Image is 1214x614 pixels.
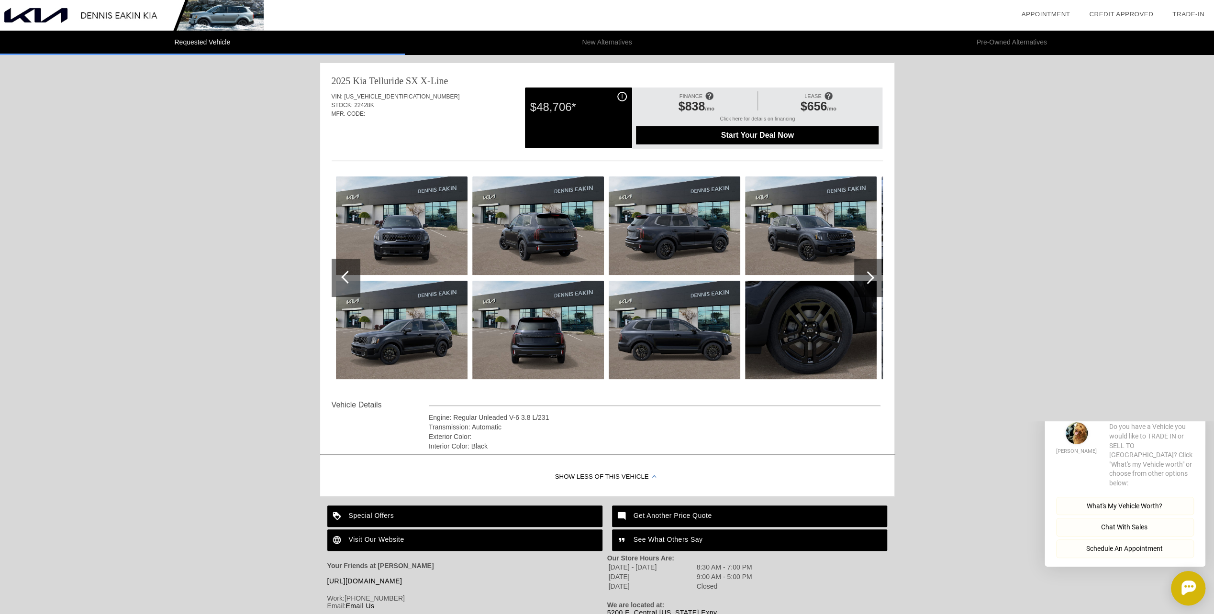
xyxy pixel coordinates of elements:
div: /mo [641,99,752,116]
img: da8211d25e7f488da9b6bcadc0a68686.jpg [472,176,604,275]
span: LEASE [804,93,821,99]
span: VIN: [332,93,343,100]
div: Vehicle Details [332,399,429,411]
td: Closed [696,582,753,591]
img: 7c19a64ad9684939ab07a16c3363d970.jpg [609,176,740,275]
img: 835d2c4d68554125b2da3de3eb83d1ec.jpg [336,281,468,379]
a: Appointment [1021,11,1070,18]
img: 52bd7f86107446c5b4651eb64dcf1ba1.jpg [881,281,1013,379]
div: Work: [327,594,607,602]
a: Get Another Price Quote [612,505,887,527]
span: MFR. CODE: [332,110,366,117]
div: Exterior Color: [429,432,881,441]
img: ic_language_white_24dp_2x.png [327,529,349,551]
li: Pre-Owned Alternatives [809,31,1214,55]
a: [URL][DOMAIN_NAME] [327,577,402,585]
strong: Your Friends at [PERSON_NAME] [327,562,434,570]
div: Quoted on [DATE] 9:06:54 PM [332,132,883,148]
span: [PHONE_NUMBER] [345,594,405,602]
div: Click here for details on financing [636,116,879,126]
td: [DATE] [608,572,695,581]
img: d0d367a2abf540bb8f32b6f3bf96491f.jpg [609,281,740,379]
a: Trade-In [1172,11,1204,18]
iframe: Chat Assistance [1025,421,1214,614]
td: 9:00 AM - 5:00 PM [696,572,753,581]
span: $656 [801,99,827,113]
a: See What Others Say [612,529,887,551]
a: Email Us [345,602,374,610]
div: Transmission: Automatic [429,422,881,432]
span: 22428K [354,102,374,109]
span: $838 [679,99,705,113]
span: i [622,93,623,100]
div: SX X-Line [406,74,448,88]
div: Show Less of this Vehicle [320,458,894,496]
li: New Alternatives [405,31,810,55]
strong: Our Store Hours Are: [607,554,674,562]
a: Credit Approved [1089,11,1153,18]
td: [DATE] - [DATE] [608,563,695,571]
img: 73ae0575f680470f9d5878056e97a204.jpg [336,176,468,275]
img: 834fc082d7b0487da670945fc5a70afb.jpg [881,176,1013,275]
img: ic_format_quote_white_24dp_2x.png [612,529,634,551]
div: /mo [763,99,874,116]
img: d81d9e1e5f24460c8a25a6e61bc160b7.jpg [745,281,877,379]
td: [DATE] [608,582,695,591]
img: ic_mode_comment_white_24dp_2x.png [612,505,634,527]
span: Start Your Deal Now [648,131,867,140]
img: a3acd63a8ad545418de6536b6c4bf116.jpg [472,281,604,379]
a: Special Offers [327,505,602,527]
img: baca1649e6fe4f67bdee59d9fee58388.jpg [745,176,877,275]
a: Visit Our Website [327,529,602,551]
td: 8:30 AM - 7:00 PM [696,563,753,571]
div: 2025 Kia Telluride [332,74,403,88]
div: Email: [327,602,607,610]
div: Engine: Regular Unleaded V-6 3.8 L/231 [429,413,881,422]
strong: We are located at: [607,601,665,609]
span: STOCK: [332,102,353,109]
span: [US_VEHICLE_IDENTIFICATION_NUMBER] [344,93,459,100]
div: $48,706* [530,95,627,120]
span: FINANCE [679,93,702,99]
div: Interior Color: Black [429,441,881,451]
img: ic_loyalty_white_24dp_2x.png [327,505,349,527]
